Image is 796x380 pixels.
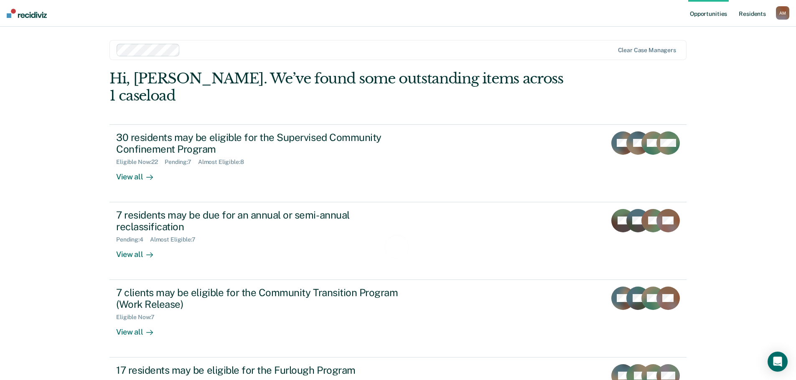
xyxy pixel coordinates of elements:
div: Almost Eligible : 8 [198,159,251,166]
div: 7 residents may be due for an annual or semi-annual reclassification [116,209,409,233]
div: View all [116,166,163,182]
a: 7 residents may be due for an annual or semi-annual reclassificationPending:4Almost Eligible:7Vie... [109,202,687,280]
div: View all [116,243,163,259]
div: Open Intercom Messenger [768,352,788,372]
div: Eligible Now : 7 [116,314,161,321]
div: Pending : 7 [165,159,198,166]
div: View all [116,321,163,337]
div: 17 residents may be eligible for the Furlough Program [116,364,409,376]
div: Clear case managers [618,47,676,54]
button: AM [776,6,789,20]
div: Eligible Now : 22 [116,159,165,166]
div: 30 residents may be eligible for the Supervised Community Confinement Program [116,131,409,156]
div: 7 clients may be eligible for the Community Transition Program (Work Release) [116,287,409,311]
div: A M [776,6,789,20]
div: Hi, [PERSON_NAME]. We’ve found some outstanding items across 1 caseload [109,70,571,104]
a: 7 clients may be eligible for the Community Transition Program (Work Release)Eligible Now:7View all [109,280,687,357]
a: 30 residents may be eligible for the Supervised Community Confinement ProgramEligible Now:22Pendi... [109,124,687,202]
div: Pending : 4 [116,236,150,243]
img: Recidiviz [7,9,47,18]
div: Almost Eligible : 7 [150,236,202,243]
